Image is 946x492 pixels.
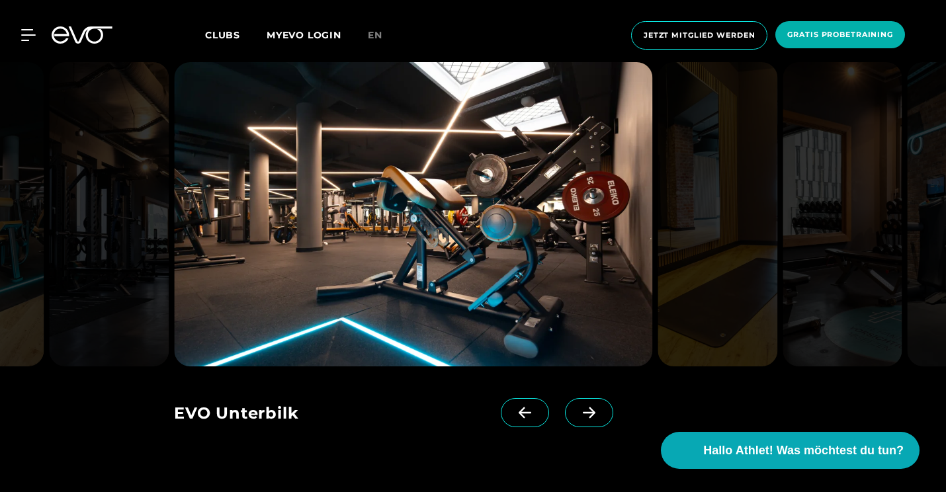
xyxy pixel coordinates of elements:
span: Clubs [205,29,240,41]
img: evofitness [49,62,169,366]
a: Clubs [205,28,267,41]
span: Jetzt Mitglied werden [644,30,755,41]
span: Hallo Athlet! Was möchtest du tun? [703,442,904,460]
img: evofitness [783,62,902,366]
a: en [368,28,398,43]
a: MYEVO LOGIN [267,29,341,41]
span: Gratis Probetraining [787,29,893,40]
img: evofitness [658,62,777,366]
a: Jetzt Mitglied werden [627,21,771,50]
a: Gratis Probetraining [771,21,909,50]
img: evofitness [174,62,652,366]
span: en [368,29,382,41]
button: Hallo Athlet! Was möchtest du tun? [661,432,920,469]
